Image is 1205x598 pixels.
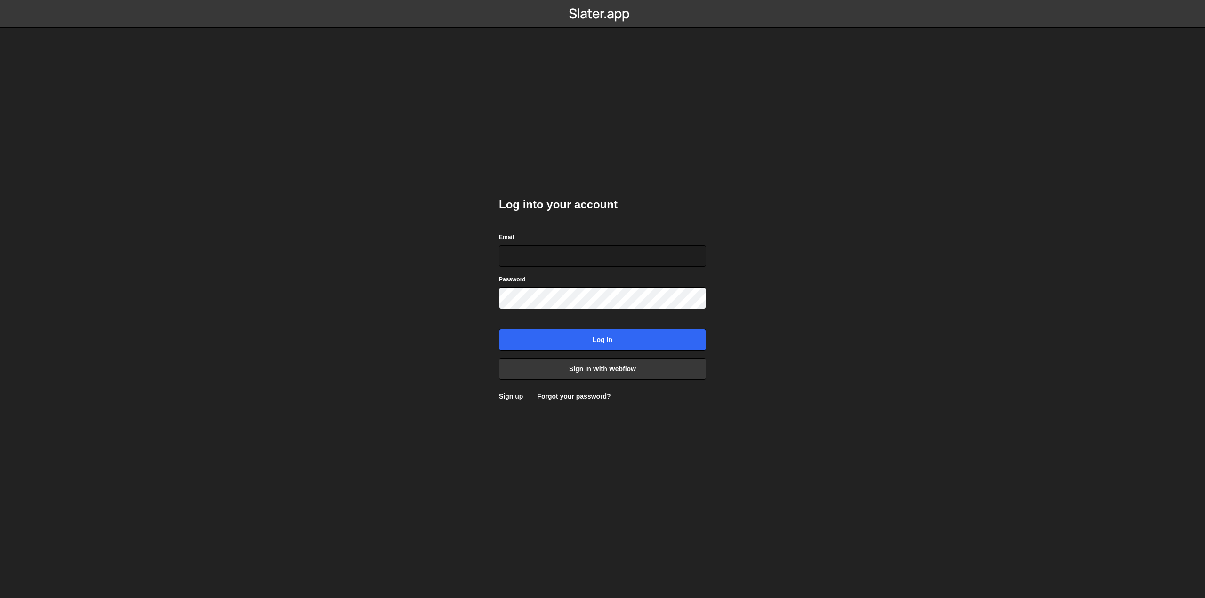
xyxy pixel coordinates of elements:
[499,392,523,400] a: Sign up
[499,275,526,284] label: Password
[499,329,706,351] input: Log in
[499,197,706,212] h2: Log into your account
[537,392,611,400] a: Forgot your password?
[499,232,514,242] label: Email
[499,358,706,380] a: Sign in with Webflow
